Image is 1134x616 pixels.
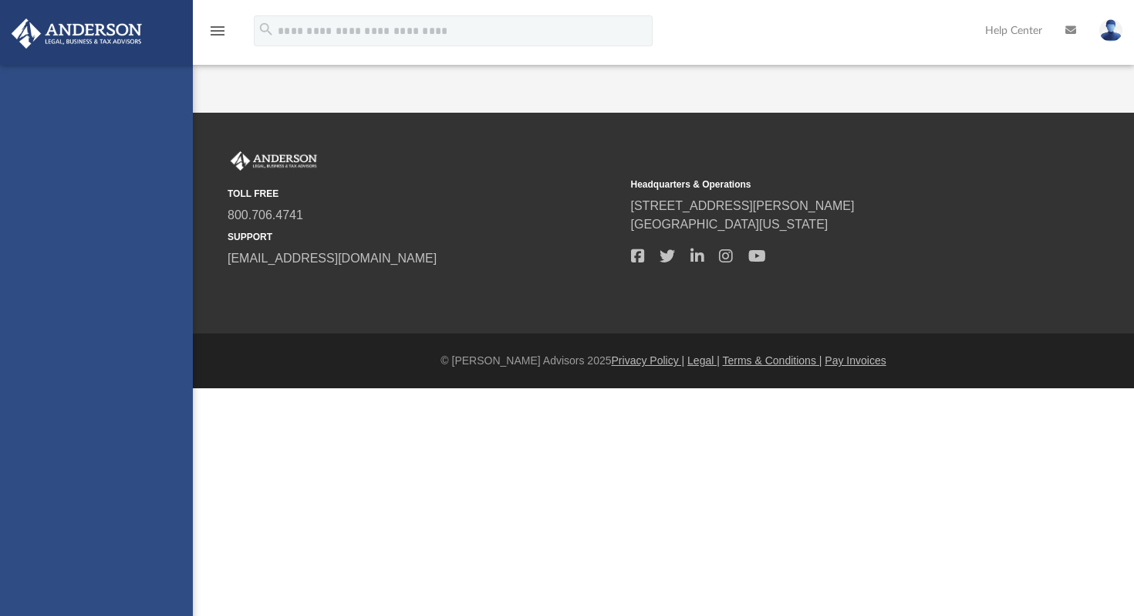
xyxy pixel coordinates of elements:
[193,353,1134,369] div: © [PERSON_NAME] Advisors 2025
[723,354,822,367] a: Terms & Conditions |
[228,230,620,244] small: SUPPORT
[228,252,437,265] a: [EMAIL_ADDRESS][DOMAIN_NAME]
[687,354,720,367] a: Legal |
[631,178,1024,191] small: Headquarters & Operations
[825,354,886,367] a: Pay Invoices
[1099,19,1122,42] img: User Pic
[208,22,227,40] i: menu
[228,187,620,201] small: TOLL FREE
[612,354,685,367] a: Privacy Policy |
[631,199,855,212] a: [STREET_ADDRESS][PERSON_NAME]
[228,151,320,171] img: Anderson Advisors Platinum Portal
[228,208,303,222] a: 800.706.4741
[208,29,227,40] a: menu
[7,19,147,49] img: Anderson Advisors Platinum Portal
[258,21,275,38] i: search
[631,218,829,231] a: [GEOGRAPHIC_DATA][US_STATE]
